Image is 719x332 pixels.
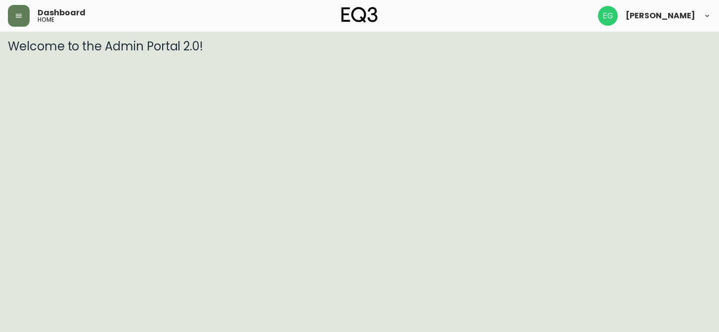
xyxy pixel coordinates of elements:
[8,40,711,53] h3: Welcome to the Admin Portal 2.0!
[38,9,85,17] span: Dashboard
[626,12,695,20] span: [PERSON_NAME]
[38,17,54,23] h5: home
[341,7,378,23] img: logo
[598,6,618,26] img: db11c1629862fe82d63d0774b1b54d2b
